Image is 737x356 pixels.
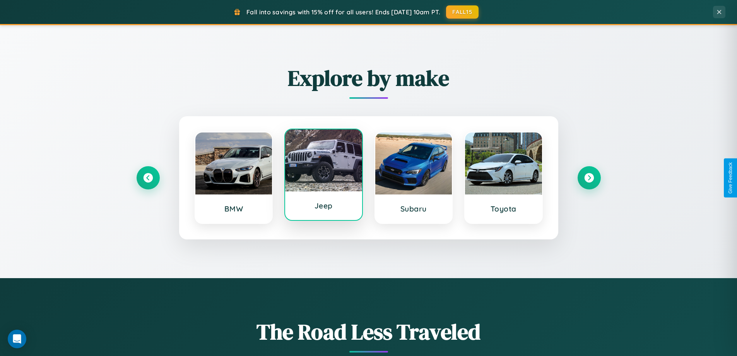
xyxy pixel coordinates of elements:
h3: Toyota [473,204,534,213]
div: Open Intercom Messenger [8,330,26,348]
span: Fall into savings with 15% off for all users! Ends [DATE] 10am PT. [246,8,440,16]
h3: BMW [203,204,265,213]
div: Give Feedback [728,162,733,194]
h3: Subaru [383,204,445,213]
h1: The Road Less Traveled [137,317,601,347]
button: FALL15 [446,5,479,19]
h3: Jeep [293,201,354,210]
h2: Explore by make [137,63,601,93]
